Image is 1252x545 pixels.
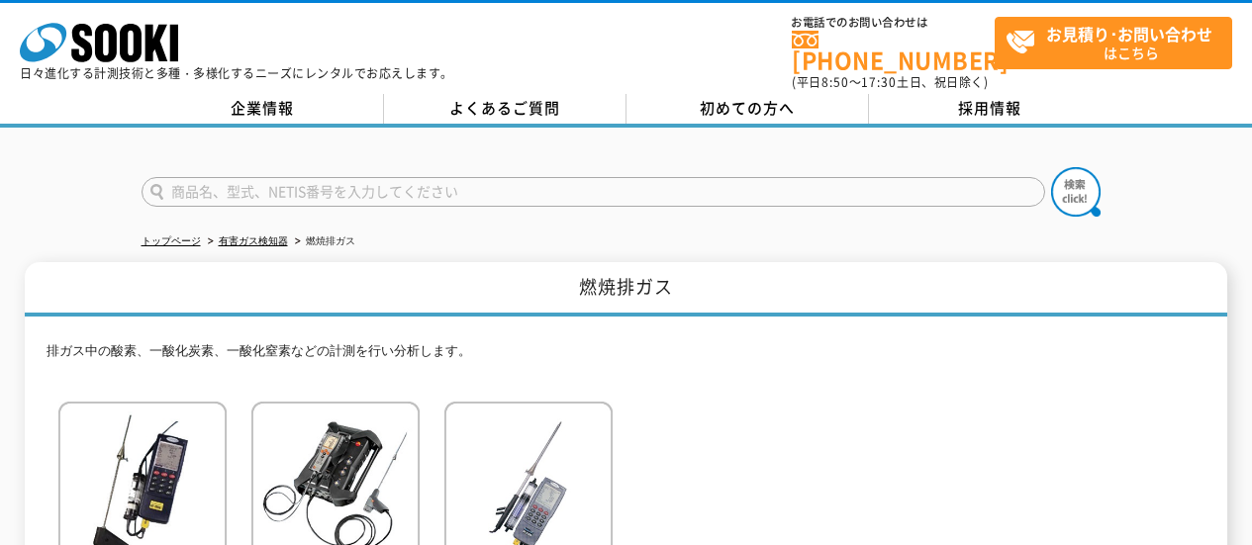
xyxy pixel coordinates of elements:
a: 採用情報 [869,94,1111,124]
strong: お見積り･お問い合わせ [1046,22,1212,45]
a: 企業情報 [142,94,384,124]
img: btn_search.png [1051,167,1101,217]
a: 有害ガス検知器 [219,235,288,246]
span: 8:50 [821,73,849,91]
input: 商品名、型式、NETIS番号を入力してください [142,177,1045,207]
span: 初めての方へ [700,97,795,119]
li: 燃焼排ガス [291,231,355,252]
a: トップページ [142,235,201,246]
a: [PHONE_NUMBER] [792,31,995,71]
p: 排ガス中の酸素、一酸化炭素、一酸化窒素などの計測を行い分析します。 [47,341,1204,372]
span: (平日 ～ 土日、祝日除く) [792,73,988,91]
a: よくあるご質問 [384,94,626,124]
span: お電話でのお問い合わせは [792,17,995,29]
p: 日々進化する計測技術と多種・多様化するニーズにレンタルでお応えします。 [20,67,453,79]
a: 初めての方へ [626,94,869,124]
span: 17:30 [861,73,897,91]
h1: 燃焼排ガス [25,262,1226,317]
span: はこちら [1006,18,1231,67]
a: お見積り･お問い合わせはこちら [995,17,1232,69]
